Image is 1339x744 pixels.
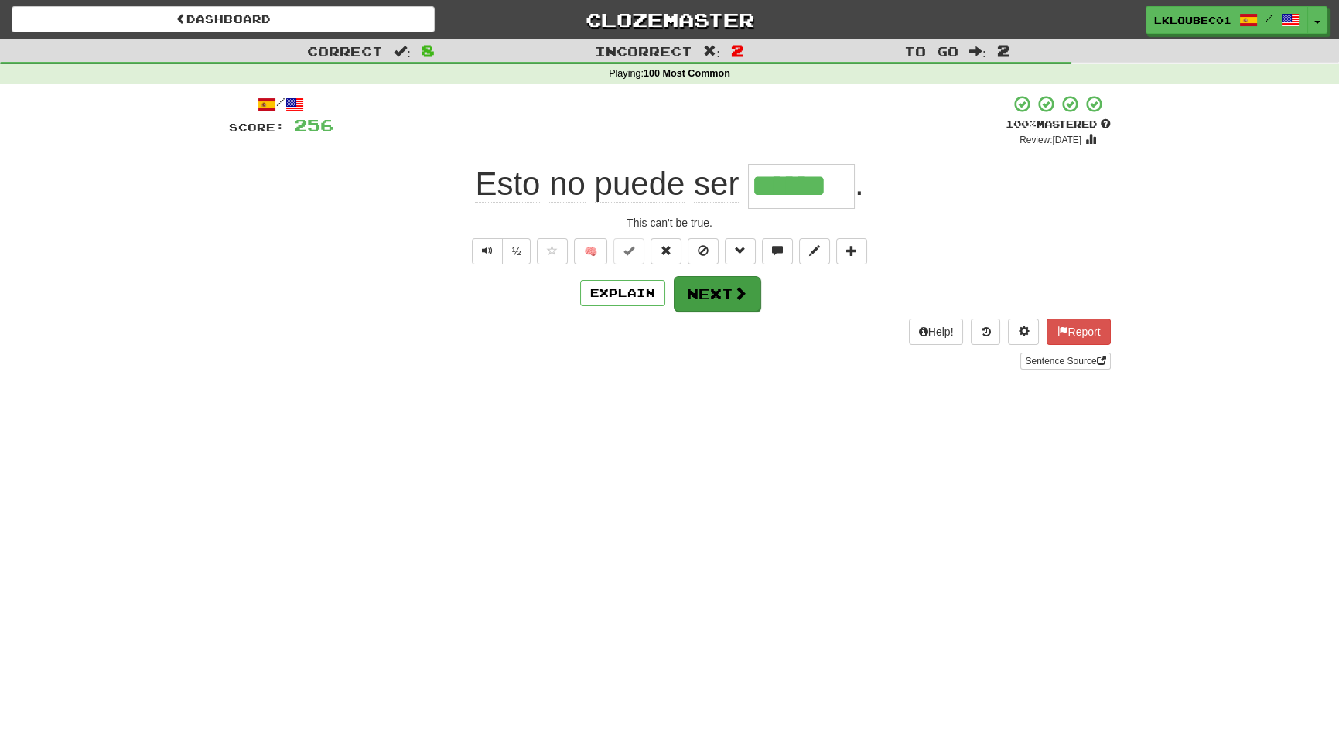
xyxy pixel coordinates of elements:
button: Set this sentence to 100% Mastered (alt+m) [613,238,644,264]
button: Add to collection (alt+a) [836,238,867,264]
span: lkloubec01 [1154,13,1231,27]
button: Edit sentence (alt+d) [799,238,830,264]
button: Ignore sentence (alt+i) [688,238,719,264]
div: Mastered [1006,118,1111,131]
button: Next [674,276,760,312]
span: no [549,166,586,203]
span: . [855,166,864,202]
div: / [229,94,333,114]
span: Esto [475,166,540,203]
span: 2 [997,41,1010,60]
button: Reset to 0% Mastered (alt+r) [651,238,681,264]
div: Text-to-speech controls [469,238,531,264]
button: Round history (alt+y) [971,319,1000,345]
span: : [969,45,986,58]
button: Report [1047,319,1110,345]
button: ½ [502,238,531,264]
button: Favorite sentence (alt+f) [537,238,568,264]
span: 256 [294,115,333,135]
button: Grammar (alt+g) [725,238,756,264]
a: Sentence Source [1020,353,1110,370]
span: : [394,45,411,58]
span: 100 % [1006,118,1037,130]
span: 8 [422,41,435,60]
span: Incorrect [595,43,692,59]
button: Help! [909,319,964,345]
div: This can't be true. [229,215,1111,230]
small: Review: [DATE] [1020,135,1081,145]
a: Dashboard [12,6,435,32]
button: Play sentence audio (ctl+space) [472,238,503,264]
span: 2 [731,41,744,60]
strong: 100 Most Common [644,68,730,79]
button: 🧠 [574,238,607,264]
button: Discuss sentence (alt+u) [762,238,793,264]
button: Explain [580,280,665,306]
a: Clozemaster [458,6,881,33]
a: lkloubec01 / [1146,6,1308,34]
span: Score: [229,121,285,134]
span: puede [595,166,685,203]
span: / [1266,12,1273,23]
span: ser [694,166,739,203]
span: To go [904,43,958,59]
span: Correct [307,43,383,59]
span: : [703,45,720,58]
